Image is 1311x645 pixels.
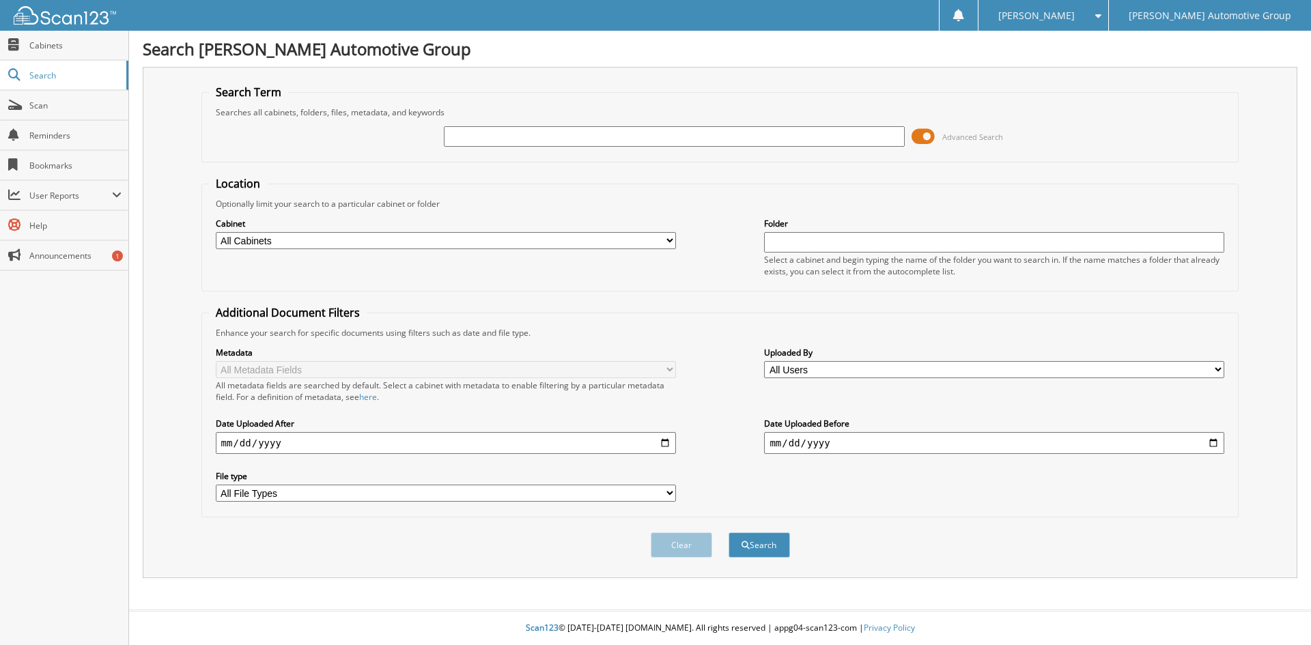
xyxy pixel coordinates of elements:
[764,254,1224,277] div: Select a cabinet and begin typing the name of the folder you want to search in. If the name match...
[764,418,1224,429] label: Date Uploaded Before
[998,12,1075,20] span: [PERSON_NAME]
[359,391,377,403] a: here
[29,160,122,171] span: Bookmarks
[129,612,1311,645] div: © [DATE]-[DATE] [DOMAIN_NAME]. All rights reserved | appg04-scan123-com |
[209,106,1232,118] div: Searches all cabinets, folders, files, metadata, and keywords
[29,70,119,81] span: Search
[764,347,1224,358] label: Uploaded By
[216,218,676,229] label: Cabinet
[29,40,122,51] span: Cabinets
[729,532,790,558] button: Search
[764,432,1224,454] input: end
[216,347,676,358] label: Metadata
[942,132,1003,142] span: Advanced Search
[209,198,1232,210] div: Optionally limit your search to a particular cabinet or folder
[526,622,559,633] span: Scan123
[1129,12,1291,20] span: [PERSON_NAME] Automotive Group
[29,130,122,141] span: Reminders
[209,176,267,191] legend: Location
[764,218,1224,229] label: Folder
[112,250,123,261] div: 1
[216,379,676,403] div: All metadata fields are searched by default. Select a cabinet with metadata to enable filtering b...
[216,470,676,482] label: File type
[14,6,116,25] img: scan123-logo-white.svg
[29,220,122,231] span: Help
[216,432,676,454] input: start
[29,250,122,261] span: Announcements
[651,532,712,558] button: Clear
[29,190,112,201] span: User Reports
[29,100,122,111] span: Scan
[216,418,676,429] label: Date Uploaded After
[143,38,1297,60] h1: Search [PERSON_NAME] Automotive Group
[209,85,288,100] legend: Search Term
[864,622,915,633] a: Privacy Policy
[209,327,1232,339] div: Enhance your search for specific documents using filters such as date and file type.
[209,305,367,320] legend: Additional Document Filters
